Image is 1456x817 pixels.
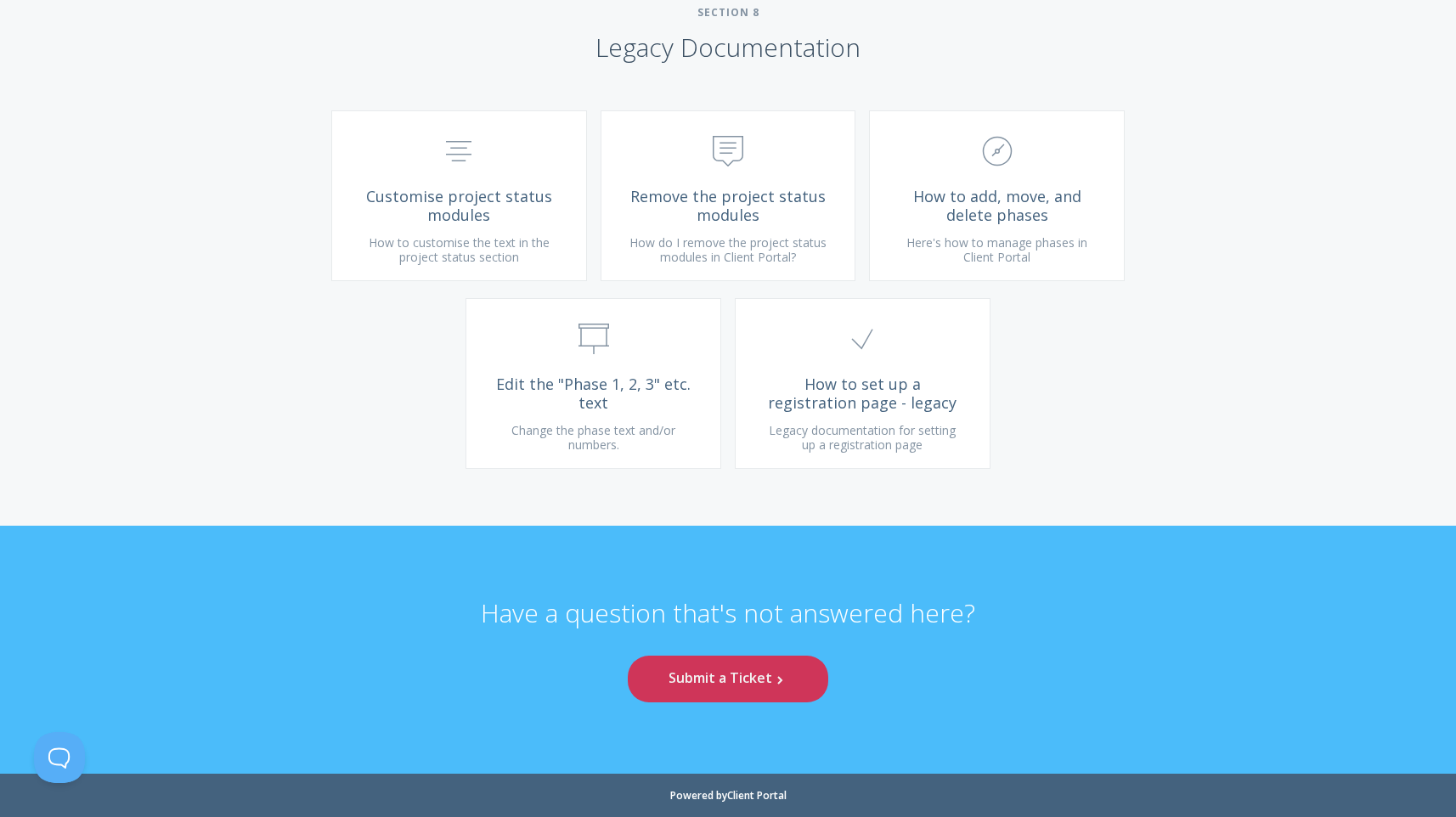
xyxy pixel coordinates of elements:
[466,298,721,469] a: Edit the "Phase 1, 2, 3" etc. text Change the phase text and/or numbers.
[331,110,587,281] a: Customise project status modules How to customise the text in the project status section
[670,791,787,801] li: Powered by
[629,234,827,266] span: How do I remove the project status modules in Client Portal?
[34,732,85,783] iframe: Toggle Customer Support
[511,422,675,454] span: Change the phase text and/or numbers.
[492,375,695,413] span: Edit the "Phase 1, 2, 3" etc. text
[481,597,975,656] p: Have a question that's not answered here?
[627,187,830,225] span: Remove the project status modules
[601,110,856,281] a: Remove the project status modules How do I remove the project status modules in Client Portal?
[869,110,1125,281] a: How to add, move, and delete phases Here's how to manage phases in Client Portal
[369,234,550,266] span: How to customise the text in the project status section
[895,187,1098,225] span: How to add, move, and delete phases
[358,187,561,225] span: Customise project status modules
[727,788,787,803] a: Client Portal
[628,656,828,702] a: Submit a Ticket
[735,298,990,469] a: How to set up a registration page - legacy Legacy documentation for setting up a registration page
[769,422,956,454] span: Legacy documentation for setting up a registration page
[761,375,964,413] span: How to set up a registration page - legacy
[906,234,1087,266] span: Here's how to manage phases in Client Portal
